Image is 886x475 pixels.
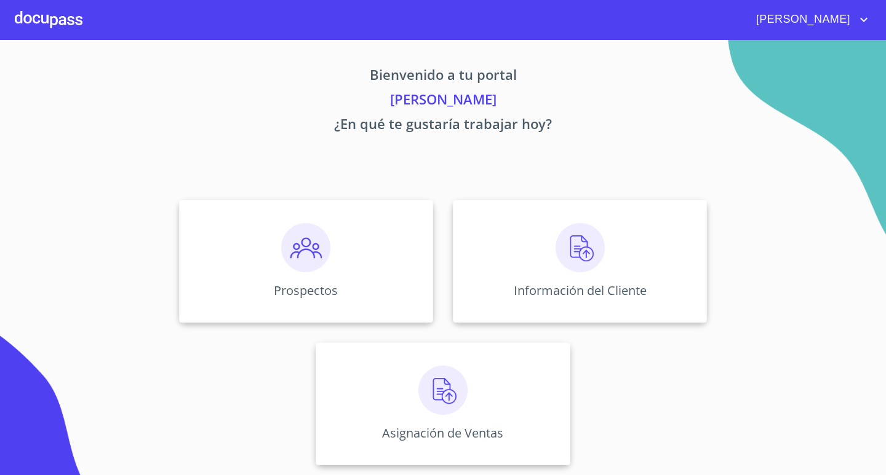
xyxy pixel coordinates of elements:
[556,223,605,272] img: carga.png
[281,223,330,272] img: prospectos.png
[747,10,871,29] button: account of current user
[747,10,856,29] span: [PERSON_NAME]
[382,425,503,441] p: Asignación de Ventas
[64,114,822,138] p: ¿En qué te gustaría trabajar hoy?
[274,282,338,299] p: Prospectos
[514,282,647,299] p: Información del Cliente
[64,65,822,89] p: Bienvenido a tu portal
[418,366,468,415] img: carga.png
[64,89,822,114] p: [PERSON_NAME]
